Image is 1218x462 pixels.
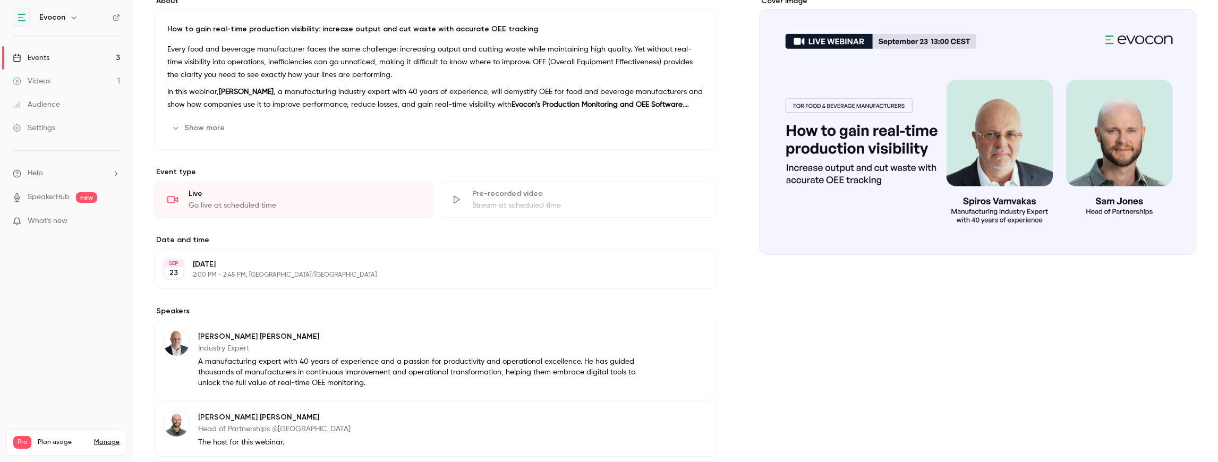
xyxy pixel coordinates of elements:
p: How to gain real-time production visibility: increase output and cut waste with accurate OEE trac... [167,24,703,35]
div: Live [189,189,420,199]
div: Events [13,53,49,63]
p: Head of Partnerships @[GEOGRAPHIC_DATA] [198,424,351,434]
span: new [76,192,97,203]
p: A manufacturing expert with 40 years of experience and a passion for productivity and operational... [198,356,648,388]
p: 2:00 PM - 2:45 PM, [GEOGRAPHIC_DATA]/[GEOGRAPHIC_DATA] [193,271,660,279]
p: [PERSON_NAME] [PERSON_NAME] [198,331,648,342]
span: Help [28,168,43,179]
div: Pre-recorded videoStream at scheduled time [438,182,717,218]
iframe: Noticeable Trigger [107,217,120,226]
li: help-dropdown-opener [13,168,120,179]
div: Go live at scheduled time [189,200,420,211]
label: Date and time [154,235,717,245]
div: Audience [13,99,60,110]
strong: Evocon’s Production Monitoring and OEE Software [512,101,683,108]
div: Settings [13,123,55,133]
p: Industry Expert [198,343,648,354]
label: Speakers [154,306,717,316]
button: Show more [167,119,231,136]
img: Spiros Vamvakas [164,330,189,356]
div: Stream at scheduled time [472,200,704,211]
p: The host for this webinar. [198,437,351,448]
span: What's new [28,216,67,227]
img: Evocon [13,9,30,26]
div: Videos [13,76,50,87]
p: [PERSON_NAME] [PERSON_NAME] [198,412,351,423]
div: Spiros Vamvakas[PERSON_NAME] [PERSON_NAME]Industry ExpertA manufacturing expert with 40 years of ... [154,321,717,397]
div: SEP [164,260,183,267]
a: Manage [94,438,120,447]
div: LiveGo live at scheduled time [154,182,433,218]
strong: [PERSON_NAME] [219,88,274,96]
span: Pro [13,436,31,449]
h6: Evocon [39,12,65,23]
p: Every food and beverage manufacturer faces the same challenge: increasing output and cutting wast... [167,43,703,81]
p: In this webinar, , a manufacturing industry expert with 40 years of experience, will demystify OE... [167,85,703,111]
div: Sam Jones[PERSON_NAME] [PERSON_NAME]Head of Partnerships @[GEOGRAPHIC_DATA]The host for this webi... [154,401,717,457]
p: [DATE] [193,259,660,270]
div: Pre-recorded video [472,189,704,199]
p: Event type [154,167,717,177]
p: 23 [169,268,178,278]
a: SpeakerHub [28,192,70,203]
img: Sam Jones [164,411,189,437]
span: Plan usage [38,438,88,447]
